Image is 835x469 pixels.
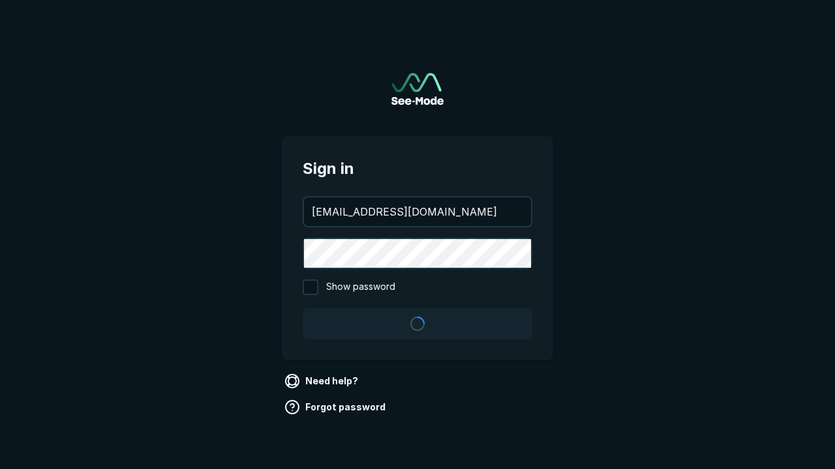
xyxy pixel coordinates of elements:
img: See-Mode Logo [391,73,444,105]
a: Go to sign in [391,73,444,105]
input: your@email.com [304,197,531,226]
a: Need help? [282,371,363,391]
span: Sign in [303,157,532,180]
span: Show password [326,279,395,295]
a: Forgot password [282,397,391,418]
